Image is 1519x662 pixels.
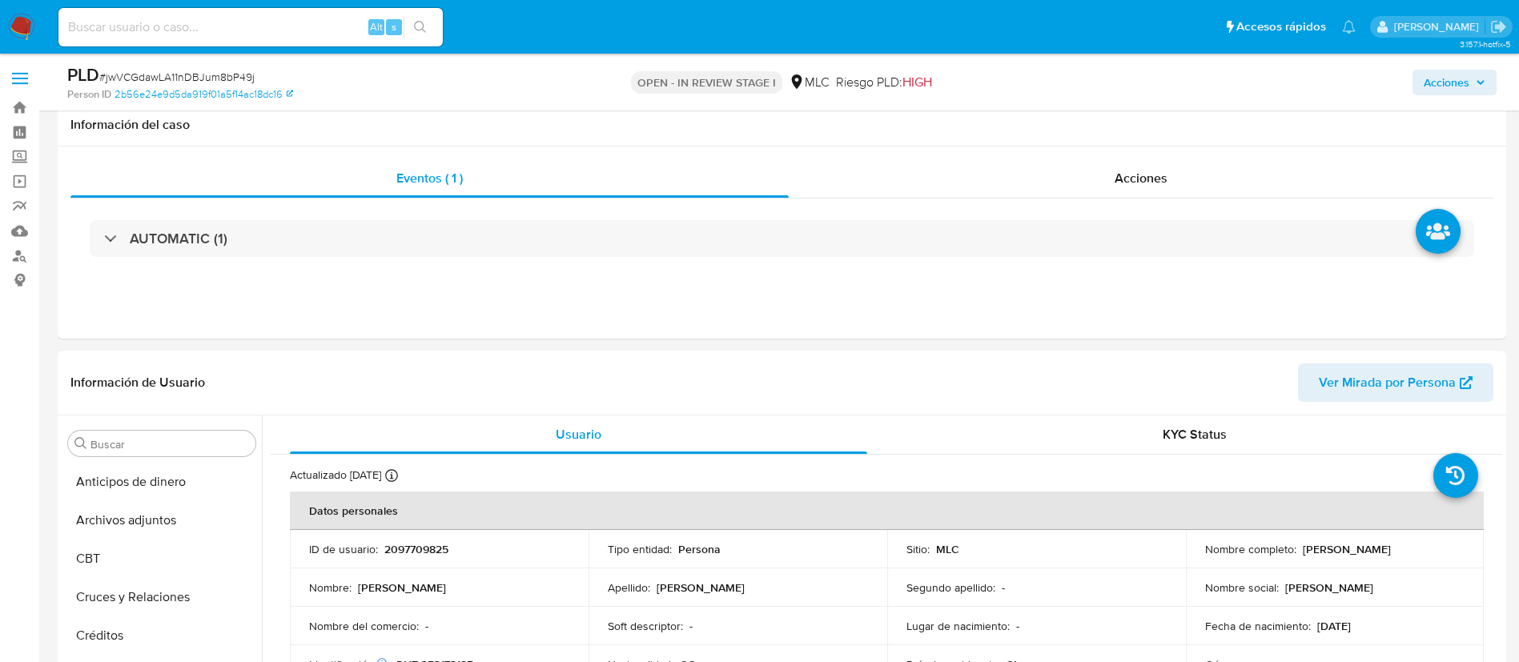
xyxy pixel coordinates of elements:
[74,437,87,450] button: Buscar
[608,542,672,556] p: Tipo entidad :
[384,542,448,556] p: 2097709825
[657,580,745,595] p: [PERSON_NAME]
[902,73,932,91] span: HIGH
[1303,542,1391,556] p: [PERSON_NAME]
[358,580,446,595] p: [PERSON_NAME]
[67,87,111,102] b: Person ID
[62,463,262,501] button: Anticipos de dinero
[1115,169,1167,187] span: Acciones
[1490,18,1507,35] a: Salir
[1205,542,1296,556] p: Nombre completo :
[290,467,381,483] p: Actualizado [DATE]
[1317,619,1351,633] p: [DATE]
[309,619,419,633] p: Nombre del comercio :
[608,619,683,633] p: Soft descriptor :
[906,542,930,556] p: Sitio :
[58,17,443,38] input: Buscar usuario o caso...
[1394,19,1485,34] p: valentina.fiuri@mercadolibre.com
[608,580,650,595] p: Apellido :
[70,117,1493,133] h1: Información del caso
[130,230,227,247] h3: AUTOMATIC (1)
[1163,425,1227,443] span: KYC Status
[1319,363,1456,402] span: Ver Mirada por Persona
[936,542,959,556] p: MLC
[425,619,428,633] p: -
[62,578,262,616] button: Cruces y Relaciones
[1424,70,1469,95] span: Acciones
[1205,580,1279,595] p: Nombre social :
[309,542,378,556] p: ID de usuario :
[1342,20,1356,34] a: Notificaciones
[396,169,463,187] span: Eventos ( 1 )
[62,616,262,655] button: Créditos
[404,16,436,38] button: search-icon
[1205,619,1311,633] p: Fecha de nacimiento :
[90,437,249,451] input: Buscar
[1413,70,1497,95] button: Acciones
[1002,580,1005,595] p: -
[1016,619,1019,633] p: -
[556,425,601,443] span: Usuario
[99,69,255,85] span: # jwVCGdawLA11nDBJum8bP49j
[70,375,205,391] h1: Información de Usuario
[1285,580,1373,595] p: [PERSON_NAME]
[789,74,830,91] div: MLC
[309,580,352,595] p: Nombre :
[90,220,1474,257] div: AUTOMATIC (1)
[290,491,1484,530] th: Datos personales
[370,19,383,34] span: Alt
[392,19,396,34] span: s
[836,74,932,91] span: Riesgo PLD:
[906,619,1010,633] p: Lugar de nacimiento :
[62,540,262,578] button: CBT
[115,87,293,102] a: 2b56e24e9d5da919f01a5f14ac18dc16
[689,619,693,633] p: -
[1298,363,1493,402] button: Ver Mirada por Persona
[906,580,995,595] p: Segundo apellido :
[631,71,782,94] p: OPEN - IN REVIEW STAGE I
[1236,18,1326,35] span: Accesos rápidos
[62,501,262,540] button: Archivos adjuntos
[678,542,721,556] p: Persona
[67,62,99,87] b: PLD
